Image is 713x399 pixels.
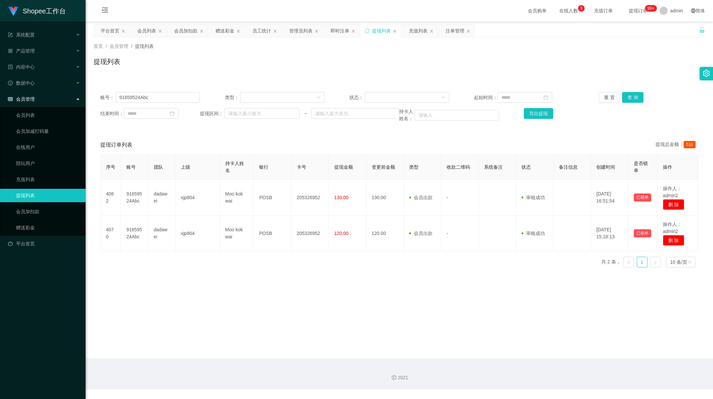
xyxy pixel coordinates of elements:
[466,29,470,33] i: 图标: close
[311,108,399,119] input: 请输入最大值为
[663,222,682,234] span: 操作人：admin2
[8,80,35,86] span: 数据中心
[317,95,321,100] i: 图标: down
[409,164,419,170] span: 类型
[100,94,115,101] span: 账号：
[297,164,306,170] span: 卡号
[484,164,503,170] span: 系统备注
[220,216,254,251] td: Moo kok wai
[8,8,66,13] a: Shopee工作台
[634,161,648,173] span: 是否锁单
[94,57,120,67] h1: 提现列表
[634,193,651,202] button: 已锁单
[393,29,397,33] i: 图标: close
[181,164,190,170] span: 上级
[126,164,136,170] span: 账号
[521,231,545,236] span: 审核成功
[663,235,684,246] button: 删 除
[670,257,687,267] div: 10 条/页
[663,164,672,170] span: 操作
[289,24,313,37] div: 管理员列表
[300,110,311,117] span: ~
[596,164,615,170] span: 创建时间
[8,97,13,101] i: 图标: table
[8,64,35,70] span: 内容中心
[106,164,115,170] span: 序号
[16,221,80,234] a: 赠送彩金
[372,164,395,170] span: 变更前金额
[148,216,176,251] td: dadawei
[645,5,657,12] sup: 259
[688,260,692,265] i: 图标: down
[236,29,240,33] i: 图标: close
[637,257,647,267] li: 1
[115,92,200,103] input: 请输入
[578,5,585,12] sup: 3
[216,24,234,37] div: 赠送彩金
[365,28,369,33] i: 图标: sync
[8,81,13,85] i: 图标: check-circle-o
[521,195,545,200] span: 审核成功
[16,157,80,170] a: 陪玩用户
[259,164,268,170] span: 银行
[372,24,391,37] div: 提现列表
[8,237,80,250] a: 图标: dashboard平台首页
[135,44,154,49] span: 提现列表
[409,195,433,200] span: 会员出款
[16,205,80,218] a: 会员加扣款
[591,180,628,216] td: [DATE] 16:51:54
[399,108,414,122] span: 持卡人姓名：
[131,44,132,49] span: /
[521,164,531,170] span: 状态
[101,24,119,37] div: 平台首页
[409,24,428,37] div: 充值列表
[252,24,271,37] div: 员工统计
[291,216,329,251] td: 205326952
[691,8,696,13] i: 图标: global
[8,49,13,53] i: 图标: appstore-o
[175,180,220,216] td: xjp804
[8,65,13,69] i: 图标: profile
[170,111,174,116] i: 图标: calendar
[447,231,448,236] span: -
[225,94,240,101] span: 类型：
[349,94,365,101] span: 状态：
[16,125,80,138] a: 会员加减打码量
[430,29,434,33] i: 图标: close
[225,161,244,173] span: 持卡人姓名
[334,164,353,170] span: 提现金额
[291,180,329,216] td: 205326952
[148,180,176,216] td: dadawei
[656,141,698,149] div: 提现总金额：
[703,70,710,77] i: 图标: setting
[8,96,35,102] span: 会员管理
[556,8,581,13] span: 在线人数
[254,180,291,216] td: POSB
[634,229,651,237] button: 已锁单
[94,0,116,22] i: 图标: menu-fold
[100,141,132,149] span: 提现订单列表
[650,257,661,267] li: 下一页
[16,173,80,186] a: 充值列表
[447,164,470,170] span: 收款二维码
[200,29,204,33] i: 图标: close
[591,216,628,251] td: [DATE] 15:18:13
[220,180,254,216] td: Moo kok wai
[175,216,220,251] td: xjp804
[544,95,548,100] i: 图标: calendar
[684,141,696,148] span: 510
[110,44,128,49] span: 会员管理
[8,48,35,54] span: 产品管理
[580,5,583,12] p: 3
[653,260,658,264] i: 图标: right
[254,216,291,251] td: POSB
[601,257,621,267] li: 共 2 条，
[351,29,355,33] i: 图标: close
[100,110,124,117] span: 结束时间：
[16,108,80,122] a: 会员列表
[8,32,13,37] i: 图标: form
[101,180,121,216] td: 4082
[622,92,643,103] button: 查 询
[200,110,224,117] span: 提现区间：
[524,108,553,119] button: 导出提现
